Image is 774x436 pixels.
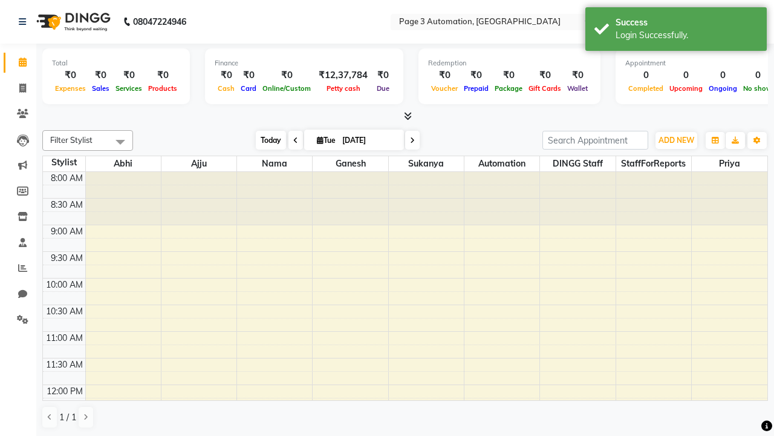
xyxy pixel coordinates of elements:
[44,332,85,345] div: 11:00 AM
[44,358,85,371] div: 11:30 AM
[564,84,591,93] span: Wallet
[655,132,697,149] button: ADD NEW
[313,156,388,171] span: Ganesh
[44,279,85,291] div: 10:00 AM
[372,68,394,82] div: ₹0
[616,16,758,29] div: Success
[259,68,314,82] div: ₹0
[215,58,394,68] div: Finance
[428,84,461,93] span: Voucher
[215,84,238,93] span: Cash
[374,84,392,93] span: Due
[659,136,694,145] span: ADD NEW
[237,156,312,171] span: Nama
[48,252,85,265] div: 9:30 AM
[161,156,236,171] span: Ajju
[389,156,464,171] span: Sukanya
[314,136,339,145] span: Tue
[616,29,758,42] div: Login Successfully.
[525,68,564,82] div: ₹0
[48,225,85,238] div: 9:00 AM
[461,68,492,82] div: ₹0
[238,68,259,82] div: ₹0
[428,68,461,82] div: ₹0
[52,84,89,93] span: Expenses
[86,156,161,171] span: Abhi
[50,135,93,145] span: Filter Stylist
[706,68,740,82] div: 0
[52,68,89,82] div: ₹0
[324,84,363,93] span: Petty cash
[59,411,76,424] span: 1 / 1
[112,84,145,93] span: Services
[464,156,539,171] span: Automation
[540,156,615,171] span: DINGG Staff
[492,68,525,82] div: ₹0
[112,68,145,82] div: ₹0
[428,58,591,68] div: Redemption
[692,156,767,171] span: Priya
[48,172,85,185] div: 8:00 AM
[145,68,180,82] div: ₹0
[145,84,180,93] span: Products
[238,84,259,93] span: Card
[52,58,180,68] div: Total
[89,68,112,82] div: ₹0
[314,68,372,82] div: ₹12,37,784
[259,84,314,93] span: Online/Custom
[666,84,706,93] span: Upcoming
[616,156,691,171] span: StaffForReports
[525,84,564,93] span: Gift Cards
[133,5,186,39] b: 08047224946
[564,68,591,82] div: ₹0
[89,84,112,93] span: Sales
[43,156,85,169] div: Stylist
[625,68,666,82] div: 0
[256,131,286,150] span: Today
[44,305,85,318] div: 10:30 AM
[542,131,648,150] input: Search Appointment
[492,84,525,93] span: Package
[215,68,238,82] div: ₹0
[461,84,492,93] span: Prepaid
[31,5,114,39] img: logo
[44,385,85,398] div: 12:00 PM
[706,84,740,93] span: Ongoing
[666,68,706,82] div: 0
[48,199,85,211] div: 8:30 AM
[339,131,399,150] input: 2025-09-02
[625,84,666,93] span: Completed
